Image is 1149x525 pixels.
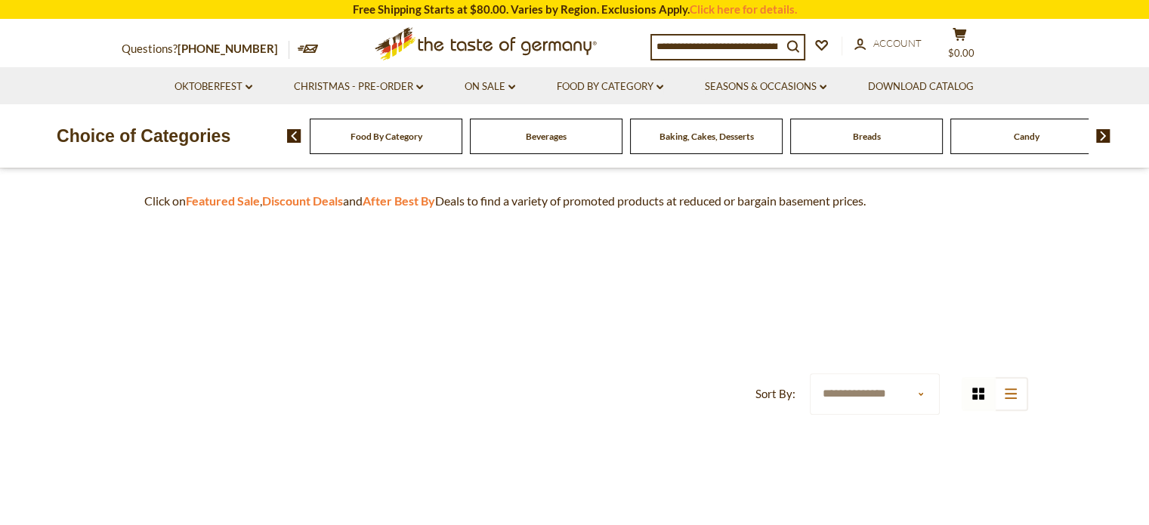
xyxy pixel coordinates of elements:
a: Oktoberfest [175,79,252,95]
a: Food By Category [557,79,663,95]
a: Seasons & Occasions [705,79,826,95]
p: Questions? [122,39,289,59]
img: next arrow [1096,129,1110,143]
a: Download Catalog [868,79,974,95]
a: Christmas - PRE-ORDER [294,79,423,95]
a: Food By Category [351,131,422,142]
span: Click on , and Deals to find a variety of promoted products at reduced or bargain basement prices. [144,193,866,208]
a: Featured Sale [186,193,260,208]
label: Sort By: [755,384,795,403]
a: On Sale [465,79,515,95]
a: Breads [853,131,881,142]
span: $0.00 [948,47,974,59]
a: Candy [1014,131,1039,142]
a: Discount Deals [262,193,343,208]
a: Baking, Cakes, Desserts [659,131,754,142]
a: Beverages [526,131,567,142]
img: previous arrow [287,129,301,143]
button: $0.00 [937,27,983,65]
a: After Best By [363,193,435,208]
a: Account [854,36,922,52]
a: Click here for details. [690,2,797,16]
a: [PHONE_NUMBER] [178,42,278,55]
span: Account [873,37,922,49]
